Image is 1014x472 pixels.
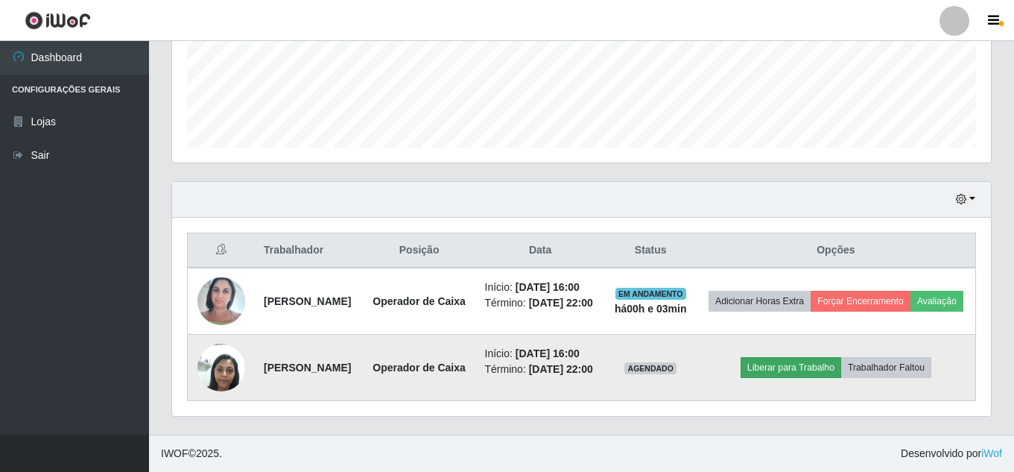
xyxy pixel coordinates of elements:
th: Posição [363,233,476,268]
button: Liberar para Trabalho [741,357,841,378]
button: Trabalhador Faltou [841,357,931,378]
button: Avaliação [910,291,963,312]
a: iWof [981,447,1002,459]
img: 1705690307767.jpeg [197,269,245,333]
img: 1678454090194.jpeg [197,336,245,399]
th: Opções [697,233,976,268]
button: Adicionar Horas Extra [709,291,811,312]
span: Desenvolvido por [901,446,1002,462]
time: [DATE] 22:00 [529,363,593,375]
span: EM ANDAMENTO [615,288,686,300]
time: [DATE] 22:00 [529,297,593,309]
li: Início: [485,346,596,362]
th: Data [476,233,605,268]
span: IWOF [161,447,188,459]
li: Início: [485,280,596,295]
span: AGENDADO [624,362,676,374]
time: [DATE] 16:00 [516,281,580,293]
strong: Operador de Caixa [373,295,466,307]
img: CoreUI Logo [25,11,91,30]
strong: Operador de Caixa [373,362,466,374]
th: Status [605,233,697,268]
span: © 2025 . [161,446,222,462]
strong: há 00 h e 03 min [615,303,687,315]
button: Forçar Encerramento [811,291,910,312]
strong: [PERSON_NAME] [264,295,351,307]
strong: [PERSON_NAME] [264,362,351,374]
li: Término: [485,362,596,377]
th: Trabalhador [255,233,363,268]
li: Término: [485,295,596,311]
time: [DATE] 16:00 [516,347,580,359]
